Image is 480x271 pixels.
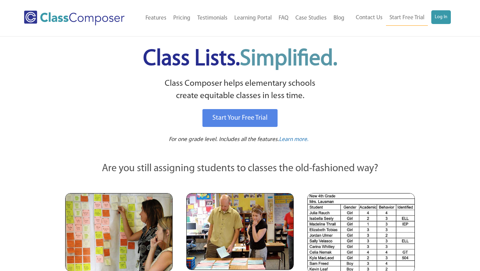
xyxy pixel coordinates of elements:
[186,193,294,270] img: Blue and Pink Paper Cards
[24,11,125,25] img: Class Composer
[292,11,330,26] a: Case Studies
[431,10,451,24] a: Log In
[240,48,337,70] span: Simplified.
[386,10,428,26] a: Start Free Trial
[279,135,308,144] a: Learn more.
[348,10,451,26] nav: Header Menu
[137,11,348,26] nav: Header Menu
[202,109,278,127] a: Start Your Free Trial
[65,161,415,176] p: Are you still assigning students to classes the old-fashioned way?
[170,11,194,26] a: Pricing
[194,11,231,26] a: Testimonials
[231,11,275,26] a: Learning Portal
[352,10,386,25] a: Contact Us
[279,137,308,142] span: Learn more.
[212,115,268,121] span: Start Your Free Trial
[275,11,292,26] a: FAQ
[64,78,416,103] p: Class Composer helps elementary schools create equitable classes in less time.
[169,137,279,142] span: For one grade level. Includes all the features.
[142,11,170,26] a: Features
[330,11,348,26] a: Blog
[143,48,337,70] span: Class Lists.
